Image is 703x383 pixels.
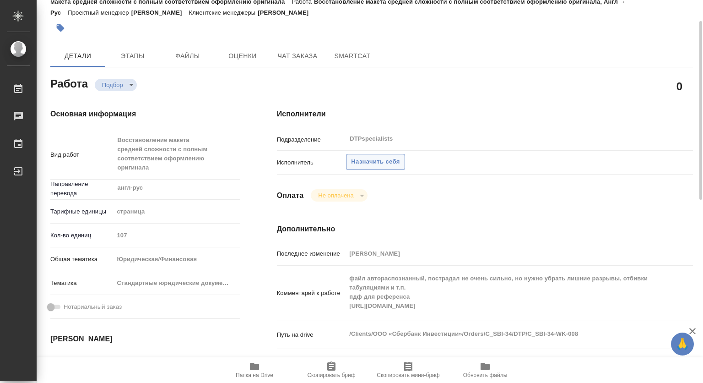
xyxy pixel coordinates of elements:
[277,224,693,235] h4: Дополнительно
[377,372,439,378] span: Скопировать мини-бриф
[114,204,240,219] div: страница
[293,357,370,383] button: Скопировать бриф
[277,330,346,339] p: Путь на drive
[277,109,693,120] h4: Исполнители
[111,50,155,62] span: Этапы
[277,249,346,258] p: Последнее изменение
[50,75,88,91] h2: Работа
[675,334,690,354] span: 🙏
[68,9,131,16] p: Проектный менеджер
[463,372,508,378] span: Обновить файлы
[315,191,356,199] button: Не оплачена
[56,50,100,62] span: Детали
[50,109,240,120] h4: Основная информация
[277,190,304,201] h4: Оплата
[221,50,265,62] span: Оценки
[50,279,114,288] p: Тематика
[258,9,315,16] p: [PERSON_NAME]
[50,207,114,216] p: Тарифные единицы
[50,231,114,240] p: Кол-во единиц
[95,79,137,91] div: Подбор
[307,372,355,378] span: Скопировать бриф
[216,357,293,383] button: Папка на Drive
[370,357,447,383] button: Скопировать мини-бриф
[166,50,210,62] span: Файлы
[114,357,194,370] input: Пустое поле
[277,158,346,167] p: Исполнитель
[114,252,240,267] div: Юридическая/Финансовая
[346,326,658,342] textarea: /Clients/ООО «Сбербанк Инвестиции»/Orders/C_SBI-34/DTP/C_SBI-34-WK-008
[236,372,273,378] span: Папка на Drive
[277,135,346,144] p: Подразделение
[131,9,189,16] p: [PERSON_NAME]
[189,9,258,16] p: Клиентские менеджеры
[346,247,658,260] input: Пустое поле
[50,334,240,345] h4: [PERSON_NAME]
[676,78,682,94] h2: 0
[447,357,524,383] button: Обновить файлы
[330,50,374,62] span: SmartCat
[346,154,405,170] button: Назначить себя
[50,255,114,264] p: Общая тематика
[346,271,658,314] textarea: файл автораспознанный, пострадал не очень сильно, но нужно убрать лишние разрывы, отбивки табуляц...
[50,150,114,159] p: Вид работ
[114,275,240,291] div: Стандартные юридические документы, договоры, уставы
[114,229,240,242] input: Пустое поле
[277,289,346,298] p: Комментарий к работе
[671,333,694,356] button: 🙏
[64,302,122,312] span: Нотариальный заказ
[50,180,114,198] p: Направление перевода
[99,81,126,89] button: Подбор
[311,189,367,202] div: Подбор
[276,50,319,62] span: Чат заказа
[50,18,70,38] button: Добавить тэг
[351,157,400,167] span: Назначить себя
